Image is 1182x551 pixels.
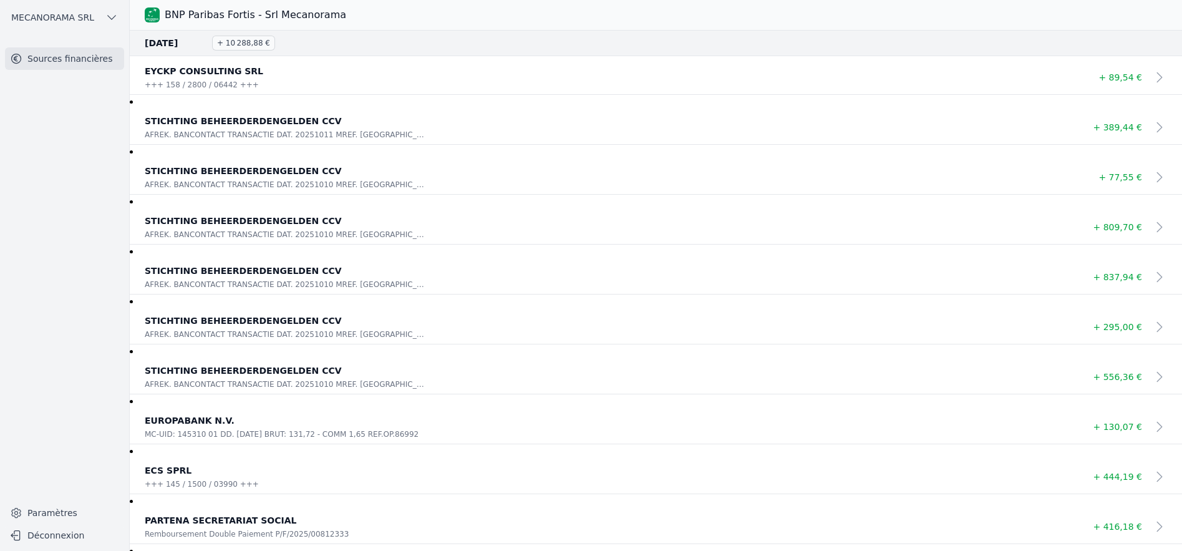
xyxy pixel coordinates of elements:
[145,428,424,441] p: MC-UID: 145310 01 DD. [DATE] BRUT: 131,72 - COMM 1,65 REF.OP.86992
[145,36,205,51] span: [DATE]
[145,378,424,391] p: AFREK. BANCONTACT TRANSACTIE DAT. 20251010 MREF. [GEOGRAPHIC_DATA]
[5,525,124,545] button: Déconnexion
[11,11,94,24] span: MECANORAMA SRL
[145,114,1067,129] p: STICHTING BEHEERDERDENGELDEN CCV
[145,64,1067,79] p: EYCKP CONSULTING SRL
[130,160,1182,195] a: STICHTING BEHEERDERDENGELDEN CCV AFREK. BANCONTACT TRANSACTIE DAT. 20251010 MREF. [GEOGRAPHIC_DAT...
[145,178,424,191] p: AFREK. BANCONTACT TRANSACTIE DAT. 20251010 MREF. [GEOGRAPHIC_DATA]
[145,129,424,141] p: AFREK. BANCONTACT TRANSACTIE DAT. 20251011 MREF. [GEOGRAPHIC_DATA]
[145,478,424,490] p: +++ 145 / 1500 / 03990 +++
[1093,472,1142,482] span: + 444,19 €
[1098,72,1142,82] span: + 89,54 €
[145,363,1067,378] p: STICHTING BEHEERDERDENGELDEN CCV
[145,263,1067,278] p: STICHTING BEHEERDERDENGELDEN CCV
[1093,222,1142,232] span: + 809,70 €
[145,213,1067,228] p: STICHTING BEHEERDERDENGELDEN CCV
[1093,272,1142,282] span: + 837,94 €
[165,7,346,22] h3: BNP Paribas Fortis - Srl Mecanorama
[145,528,424,540] p: Remboursement Double Paiement P/F/2025/00812333
[145,228,424,241] p: AFREK. BANCONTACT TRANSACTIE DAT. 20251010 MREF. [GEOGRAPHIC_DATA]
[130,509,1182,544] a: PARTENA SECRETARIAT SOCIAL Remboursement Double Paiement P/F/2025/00812333 + 416,18 €
[5,47,124,70] a: Sources financières
[130,310,1182,344] a: STICHTING BEHEERDERDENGELDEN CCV AFREK. BANCONTACT TRANSACTIE DAT. 20251010 MREF. [GEOGRAPHIC_DAT...
[145,163,1067,178] p: STICHTING BEHEERDERDENGELDEN CCV
[5,7,124,27] button: MECANORAMA SRL
[1093,322,1142,332] span: + 295,00 €
[145,79,424,91] p: +++ 158 / 2800 / 06442 +++
[1098,172,1142,182] span: + 77,55 €
[130,359,1182,394] a: STICHTING BEHEERDERDENGELDEN CCV AFREK. BANCONTACT TRANSACTIE DAT. 20251010 MREF. [GEOGRAPHIC_DAT...
[145,413,1067,428] p: EUROPABANK N.V.
[145,513,1067,528] p: PARTENA SECRETARIAT SOCIAL
[1093,372,1142,382] span: + 556,36 €
[130,459,1182,494] a: ECS SPRL +++ 145 / 1500 / 03990 +++ + 444,19 €
[145,313,1067,328] p: STICHTING BEHEERDERDENGELDEN CCV
[1093,422,1142,432] span: + 130,07 €
[130,110,1182,145] a: STICHTING BEHEERDERDENGELDEN CCV AFREK. BANCONTACT TRANSACTIE DAT. 20251011 MREF. [GEOGRAPHIC_DAT...
[145,278,424,291] p: AFREK. BANCONTACT TRANSACTIE DAT. 20251010 MREF. [GEOGRAPHIC_DATA]
[130,260,1182,295] a: STICHTING BEHEERDERDENGELDEN CCV AFREK. BANCONTACT TRANSACTIE DAT. 20251010 MREF. [GEOGRAPHIC_DAT...
[145,7,160,22] img: BNP Paribas Fortis - Srl Mecanorama
[145,328,424,341] p: AFREK. BANCONTACT TRANSACTIE DAT. 20251010 MREF. [GEOGRAPHIC_DATA]
[130,60,1182,95] a: EYCKP CONSULTING SRL +++ 158 / 2800 / 06442 +++ + 89,54 €
[130,210,1182,245] a: STICHTING BEHEERDERDENGELDEN CCV AFREK. BANCONTACT TRANSACTIE DAT. 20251010 MREF. [GEOGRAPHIC_DAT...
[212,36,275,51] span: + 10 288,88 €
[1093,522,1142,532] span: + 416,18 €
[5,503,124,523] a: Paramètres
[1093,122,1142,132] span: + 389,44 €
[130,409,1182,444] a: EUROPABANK N.V. MC-UID: 145310 01 DD. [DATE] BRUT: 131,72 - COMM 1,65 REF.OP.86992 + 130,07 €
[145,463,1067,478] p: ECS SPRL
